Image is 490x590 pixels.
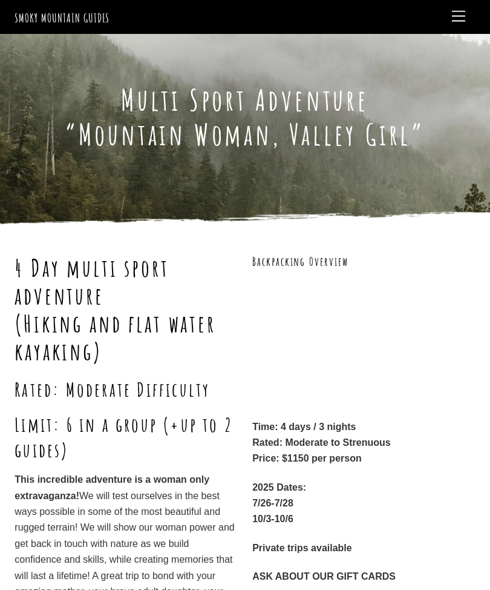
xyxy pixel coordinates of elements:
[252,422,356,432] strong: Time: 4 days / 3 nights
[252,514,293,524] strong: 10/3-10/6
[446,5,471,28] a: Menu
[252,437,390,448] strong: Rated: Moderate to Strenuous
[252,482,306,508] strong: 2025 Dates: 7/26-7/28
[15,474,209,500] strong: This incredible adventure is a woman only extravaganza!
[252,254,475,270] h3: Backpacking Overview
[252,453,362,463] strong: Price: $1150 per person
[15,10,109,25] a: Smoky Mountain Guides
[15,82,475,152] h1: Multi Sport Adventure “Mountain Woman, Valley Girl”
[252,543,352,553] strong: Private trips available
[252,571,396,582] strong: ASK ABOUT OUR GIFT CARDS
[15,377,238,402] h2: Rated: Moderate Difficulty
[15,412,238,462] h2: Limit: 6 in a group (+up to 2 guides)
[15,253,215,366] strong: 4 Day multi sport adventure (Hiking and flat water kayaking)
